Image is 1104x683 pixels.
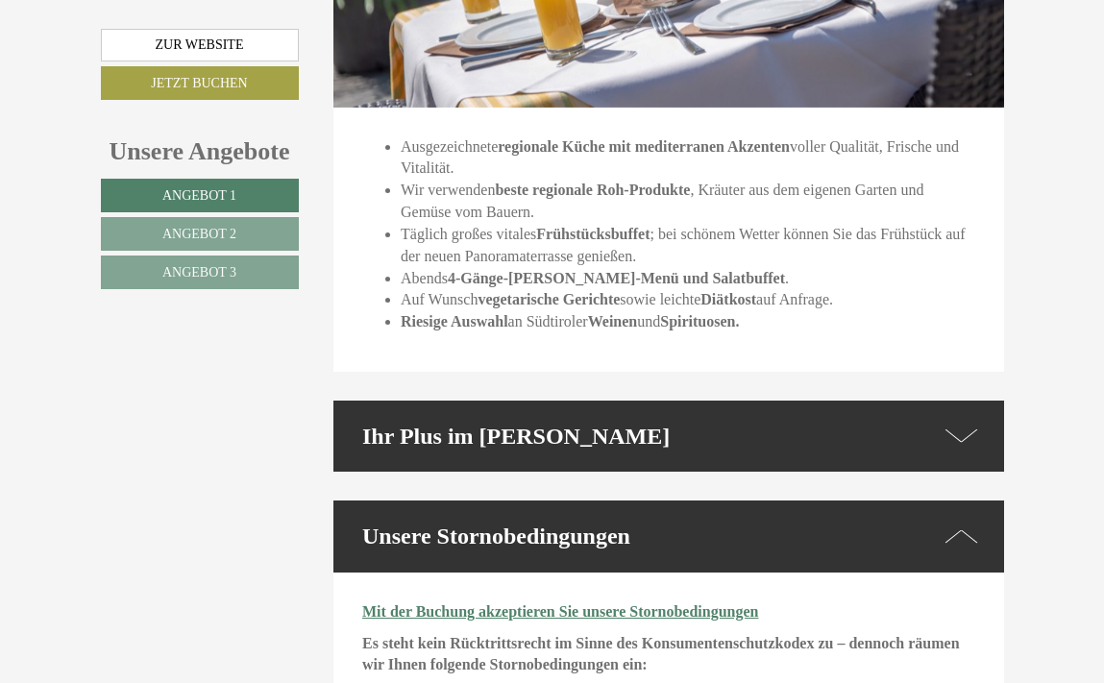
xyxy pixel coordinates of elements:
[478,291,620,307] strong: vegetarische Gerichte
[536,226,650,242] strong: Frühstücksbuffet
[448,270,785,286] strong: 4-Gänge-[PERSON_NAME]-Menü und Salatbuffet
[101,134,299,169] div: Unsere Angebote
[401,268,975,290] li: Abends .
[401,289,975,311] li: Auf Wunsch sowie leichte auf Anfrage.
[333,500,1004,572] div: Unsere Stornobedingungen
[401,180,975,224] li: Wir verwenden , Kräuter aus dem eigenen Garten und Gemüse vom Bauern.
[101,66,299,100] a: Jetzt buchen
[401,311,975,333] li: an Südtiroler und
[162,188,236,203] span: Angebot 1
[162,227,236,241] span: Angebot 2
[362,603,759,620] strong: Mit der Buchung akzeptieren Sie unsere Stornobedingungen
[660,313,739,329] strong: Spirituosen.
[162,265,236,280] span: Angebot 3
[401,224,975,268] li: Täglich großes vitales ; bei schönem Wetter können Sie das Frühstück auf der neuen Panoramaterras...
[401,136,975,181] li: Ausgezeichnete voller Qualität, Frische und Vitalität.
[498,138,790,155] strong: regionale Küche mit mediterranen Akzenten
[588,313,638,329] strong: Weinen
[101,29,299,61] a: Zur Website
[333,401,1004,472] div: Ihr Plus im [PERSON_NAME]
[495,182,690,198] strong: beste regionale Roh-Produkte
[700,291,756,307] strong: Diätkost
[362,635,960,673] strong: Es steht kein Rücktrittsrecht im Sinne des Konsumentenschutzkodex zu – dennoch räumen wir Ihnen f...
[401,313,508,329] strong: Riesige Auswahl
